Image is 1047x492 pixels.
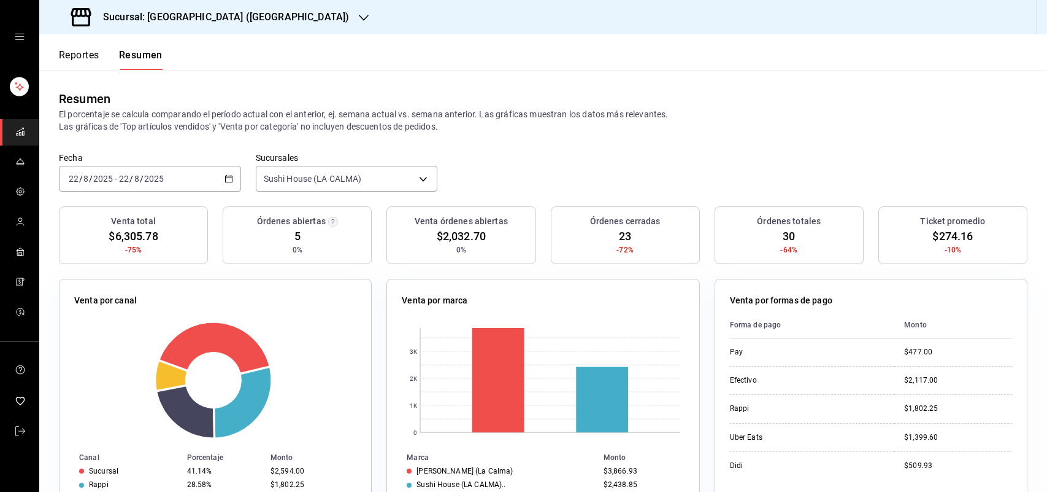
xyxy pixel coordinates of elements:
[904,404,1012,414] div: $1,802.25
[599,451,699,464] th: Monto
[730,375,853,386] div: Efectivo
[730,461,853,471] div: Didi
[15,32,25,42] button: open drawer
[904,432,1012,443] div: $1,399.60
[402,294,467,307] p: Venta por marca
[89,480,109,489] div: Rappi
[74,294,137,307] p: Venta por canal
[140,174,144,184] span: /
[93,10,349,25] h3: Sucursal: [GEOGRAPHIC_DATA] ([GEOGRAPHIC_DATA])
[904,347,1012,357] div: $477.00
[730,432,853,443] div: Uber Eats
[293,244,302,256] span: 0%
[134,174,140,184] input: --
[115,174,117,184] span: -
[264,173,362,185] span: Sushi House (LA CALMA)
[182,451,266,464] th: Porcentaje
[730,294,832,307] p: Venta por formas de pago
[410,375,418,382] text: 2K
[437,228,486,244] span: $2,032.70
[119,49,163,70] button: Resumen
[616,244,634,256] span: -72%
[783,228,795,244] span: 30
[410,402,418,409] text: 1K
[413,429,417,436] text: 0
[894,312,1012,338] th: Monto
[125,244,142,256] span: -75%
[68,174,79,184] input: --
[416,467,513,475] div: [PERSON_NAME] (La Calma)
[619,228,631,244] span: 23
[780,244,797,256] span: -64%
[757,215,821,228] h3: Órdenes totales
[89,174,93,184] span: /
[270,480,351,489] div: $1,802.25
[83,174,89,184] input: --
[59,49,99,70] button: Reportes
[387,451,598,464] th: Marca
[932,228,973,244] span: $274.16
[118,174,129,184] input: --
[415,215,508,228] h3: Venta órdenes abiertas
[59,108,1027,133] p: El porcentaje se calcula comparando el período actual con el anterior, ej. semana actual vs. sema...
[920,215,985,228] h3: Ticket promedio
[144,174,164,184] input: ----
[730,404,853,414] div: Rappi
[129,174,133,184] span: /
[89,467,118,475] div: Sucursal
[604,480,680,489] div: $2,438.85
[730,347,853,357] div: Pay
[59,90,110,108] div: Resumen
[59,49,163,70] div: navigation tabs
[456,244,466,256] span: 0%
[59,154,241,162] label: Fecha
[945,244,962,256] span: -10%
[111,215,155,228] h3: Venta total
[590,215,661,228] h3: Órdenes cerradas
[416,480,505,489] div: Sushi House (LA CALMA)..
[79,174,83,184] span: /
[410,348,418,355] text: 3K
[256,154,438,162] label: Sucursales
[270,467,351,475] div: $2,594.00
[266,451,371,464] th: Monto
[604,467,680,475] div: $3,866.93
[904,375,1012,386] div: $2,117.00
[93,174,113,184] input: ----
[187,467,261,475] div: 41.14%
[904,461,1012,471] div: $509.93
[187,480,261,489] div: 28.58%
[294,228,301,244] span: 5
[109,228,158,244] span: $6,305.78
[257,215,326,228] h3: Órdenes abiertas
[59,451,182,464] th: Canal
[730,312,895,338] th: Forma de pago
